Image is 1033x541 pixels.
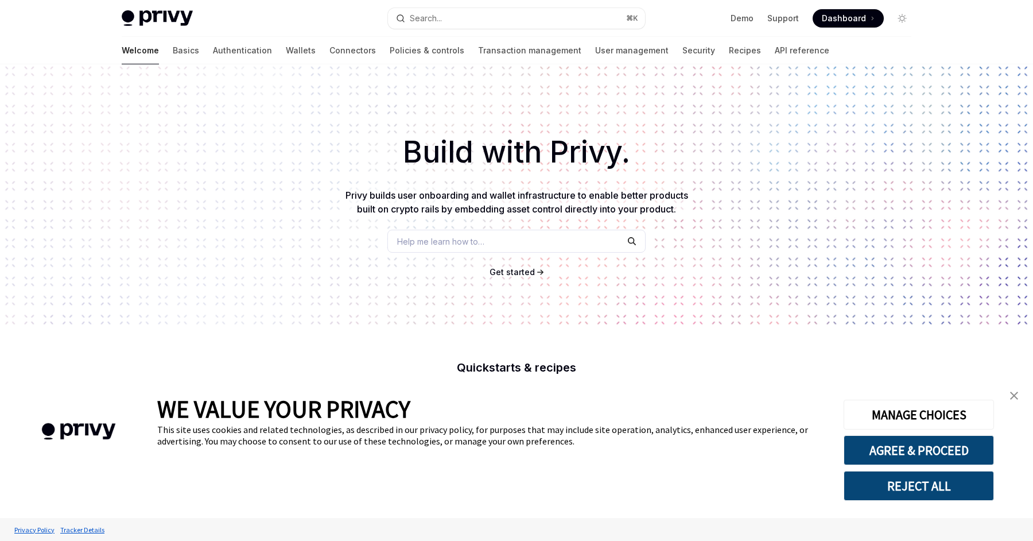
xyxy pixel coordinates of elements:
a: Support [767,13,799,24]
div: Search... [410,11,442,25]
a: Policies & controls [390,37,464,64]
span: Help me learn how to… [397,235,484,248]
span: Privy builds user onboarding and wallet infrastructure to enable better products built on crypto ... [345,190,688,215]
button: Search...⌘K [388,8,645,29]
a: Dashboard [813,9,884,28]
div: This site uses cookies and related technologies, as described in our privacy policy, for purposes... [157,424,826,447]
h1: Build with Privy. [18,130,1015,175]
a: Authentication [213,37,272,64]
a: Transaction management [478,37,581,64]
a: close banner [1003,384,1026,407]
a: Recipes [729,37,761,64]
img: close banner [1010,392,1018,400]
span: WE VALUE YOUR PRIVACY [157,394,410,424]
a: Get started [490,266,535,278]
span: ⌘ K [626,14,638,23]
a: Connectors [329,37,376,64]
span: Dashboard [822,13,866,24]
a: Security [682,37,715,64]
a: User management [595,37,669,64]
button: MANAGE CHOICES [844,400,994,430]
a: Demo [731,13,754,24]
a: Welcome [122,37,159,64]
button: Toggle dark mode [893,9,911,28]
a: Wallets [286,37,316,64]
a: API reference [775,37,829,64]
button: AGREE & PROCEED [844,435,994,465]
img: light logo [122,10,193,26]
a: Basics [173,37,199,64]
h2: Quickstarts & recipes [314,362,719,373]
a: Tracker Details [57,520,107,540]
span: Get started [490,267,535,277]
button: REJECT ALL [844,471,994,501]
a: Privacy Policy [11,520,57,540]
img: company logo [17,407,140,457]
